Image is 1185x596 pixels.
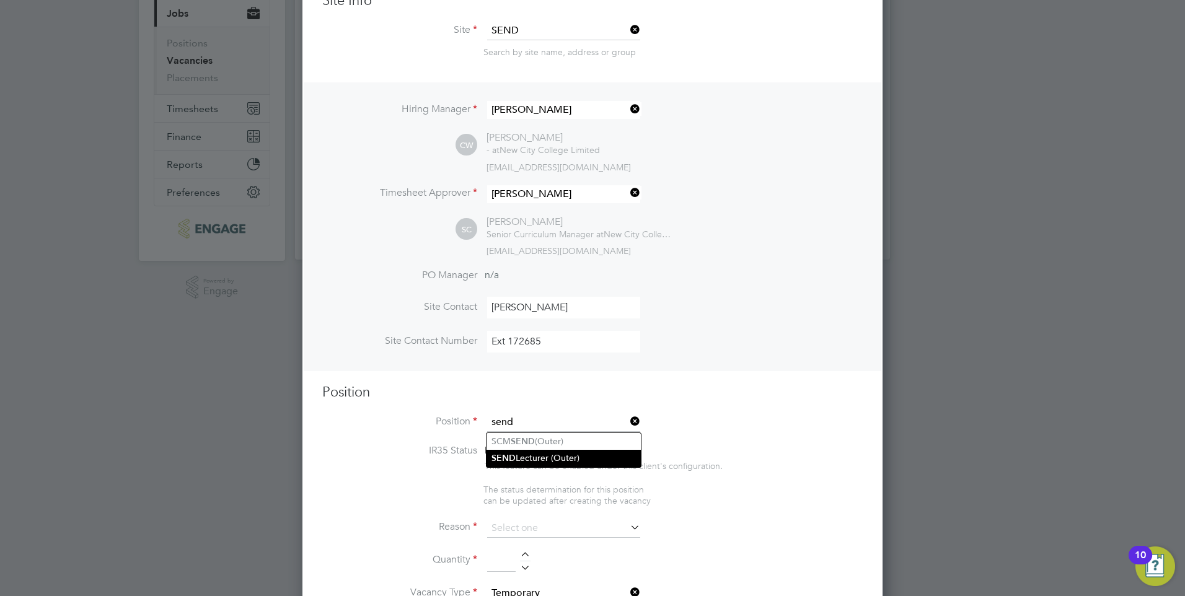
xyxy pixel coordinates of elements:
[483,46,636,58] span: Search by site name, address or group
[487,216,672,229] div: [PERSON_NAME]
[487,162,631,173] span: [EMAIL_ADDRESS][DOMAIN_NAME]
[487,131,600,144] div: [PERSON_NAME]
[322,300,477,313] label: Site Contact
[487,144,500,156] span: - at
[485,444,586,457] span: Disabled for this client.
[322,186,477,199] label: Timesheet Approver
[487,229,604,240] span: Senior Curriculum Manager at
[485,457,723,471] div: This feature can be enabled under this client's configuration.
[322,383,863,401] h3: Position
[483,484,651,506] span: The status determination for this position can be updated after creating the vacancy
[1135,555,1146,571] div: 10
[487,144,600,156] div: New City College Limited
[456,134,477,156] span: CW
[322,24,477,37] label: Site
[322,335,477,348] label: Site Contact Number
[322,269,477,282] label: PO Manager
[322,444,477,457] label: IR35 Status
[487,245,631,256] span: [EMAIL_ADDRESS][DOMAIN_NAME]
[487,185,640,203] input: Search for...
[491,453,516,463] b: SEND
[487,413,640,432] input: Search for...
[487,229,672,240] div: New City College Limited
[487,101,640,119] input: Search for...
[456,219,477,240] span: SC
[487,22,640,40] input: Search for...
[322,103,477,116] label: Hiring Manager
[1135,546,1175,586] button: Open Resource Center, 10 new notifications
[322,520,477,533] label: Reason
[511,436,535,447] b: SEND
[322,415,477,428] label: Position
[487,519,640,538] input: Select one
[322,553,477,566] label: Quantity
[485,269,499,281] span: n/a
[487,433,641,450] li: SCM (Outer)
[487,450,641,467] li: Lecturer (Outer)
